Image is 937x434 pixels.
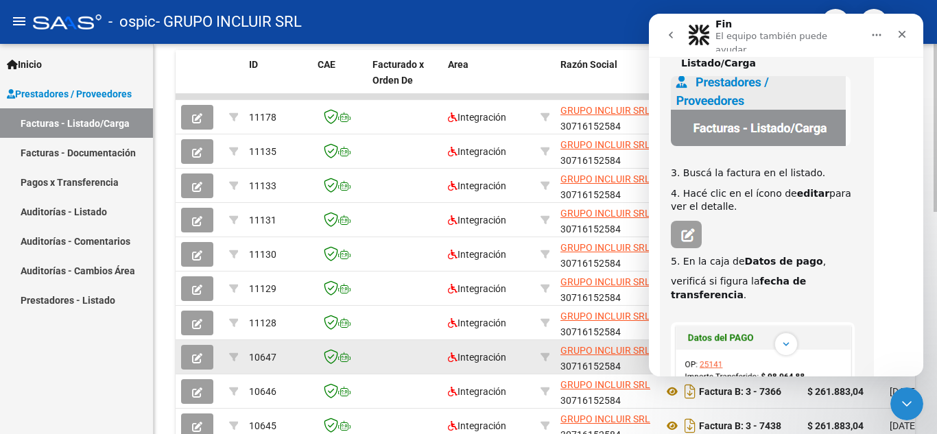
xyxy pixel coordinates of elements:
[560,59,617,70] span: Razón Social
[890,387,923,420] iframe: Intercom live chat
[448,180,506,191] span: Integración
[681,381,699,402] i: Descargar documento
[367,50,442,110] datatable-header-cell: Facturado x Orden De
[448,420,506,431] span: Integración
[22,173,214,200] div: 4. Hacé clic en el ícono de para ver el detalle.
[448,283,506,294] span: Integración
[890,420,918,431] span: [DATE]
[249,420,276,431] span: 10645
[560,242,650,253] span: GRUPO INCLUIR SRL
[560,379,650,390] span: GRUPO INCLUIR SRL
[448,386,506,397] span: Integración
[7,57,42,72] span: Inicio
[649,14,923,376] iframe: Intercom live chat
[312,50,367,110] datatable-header-cell: CAE
[560,276,650,287] span: GRUPO INCLUIR SRL
[318,59,335,70] span: CAE
[249,386,276,397] span: 10646
[448,352,506,363] span: Integración
[7,86,132,101] span: Prestadores / Proveedores
[560,206,652,234] div: 30716152584
[108,7,156,37] span: - ospic
[244,50,312,110] datatable-header-cell: ID
[555,50,658,110] datatable-header-cell: Razón Social
[249,112,276,123] span: 11178
[11,13,27,29] mat-icon: menu
[249,215,276,226] span: 11131
[96,242,174,253] b: Datos de pago
[699,420,781,431] strong: Factura B: 3 - 7438
[448,215,506,226] span: Integración
[560,173,650,184] span: GRUPO INCLUIR SRL
[148,174,180,185] b: editar
[372,59,424,86] span: Facturado x Orden De
[560,345,650,356] span: GRUPO INCLUIR SRL
[560,377,652,406] div: 30716152584
[448,317,506,328] span: Integración
[249,146,276,157] span: 11135
[22,261,214,302] div: verificá si figura la . ​​
[249,180,276,191] span: 11133
[448,146,506,157] span: Integración
[890,386,918,397] span: [DATE]
[249,59,258,70] span: ID
[156,7,302,37] span: - GRUPO INCLUIR SRL
[560,309,652,337] div: 30716152584
[560,274,652,303] div: 30716152584
[560,311,650,322] span: GRUPO INCLUIR SRL
[448,249,506,260] span: Integración
[560,103,652,132] div: 30716152584
[560,171,652,200] div: 30716152584
[807,420,864,431] strong: $ 261.883,04
[448,59,468,70] span: Area
[560,413,650,424] span: GRUPO INCLUIR SRL
[22,241,214,255] div: 5. En la caja de ,
[32,30,214,56] li: Hacé clic en
[560,208,650,219] span: GRUPO INCLUIR SRL
[249,317,276,328] span: 11128
[22,262,157,287] b: fecha de transferencia
[699,386,781,397] strong: Factura B: 3 - 7366
[249,283,276,294] span: 11129
[560,343,652,372] div: 30716152584
[32,31,145,55] b: Facturas - Listado/Carga
[442,50,535,110] datatable-header-cell: Area
[560,240,652,269] div: 30716152584
[249,352,276,363] span: 10647
[448,112,506,123] span: Integración
[249,249,276,260] span: 11130
[126,319,149,342] button: Scroll to bottom
[807,386,864,397] strong: $ 261.883,04
[560,137,652,166] div: 30716152584
[560,105,650,116] span: GRUPO INCLUIR SRL
[560,139,650,150] span: GRUPO INCLUIR SRL
[22,139,214,166] div: 3. Buscá la factura en el listado.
